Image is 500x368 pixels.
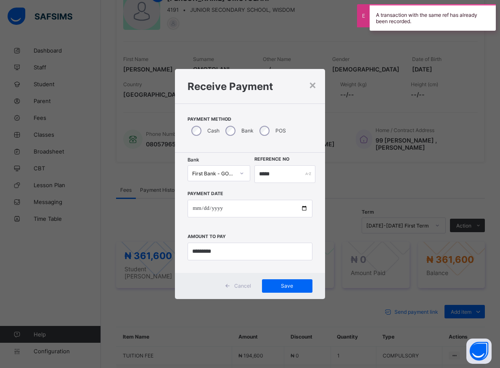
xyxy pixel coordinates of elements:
div: A transaction with the same ref has already been recorded. [370,4,496,31]
label: POS [275,127,286,134]
span: Save [268,283,306,289]
span: Cancel [234,283,251,289]
label: Payment Date [188,191,223,196]
label: Bank [241,127,254,134]
h1: Receive Payment [188,80,312,93]
div: × [309,77,317,92]
span: Payment Method [188,116,312,122]
div: First Bank - GOOD SHEPHERD SCHOOLS [192,170,234,176]
label: Amount to pay [188,234,226,239]
span: Bank [188,157,199,163]
label: Reference No [254,156,289,162]
label: Cash [207,127,220,134]
button: Open asap [466,339,492,364]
